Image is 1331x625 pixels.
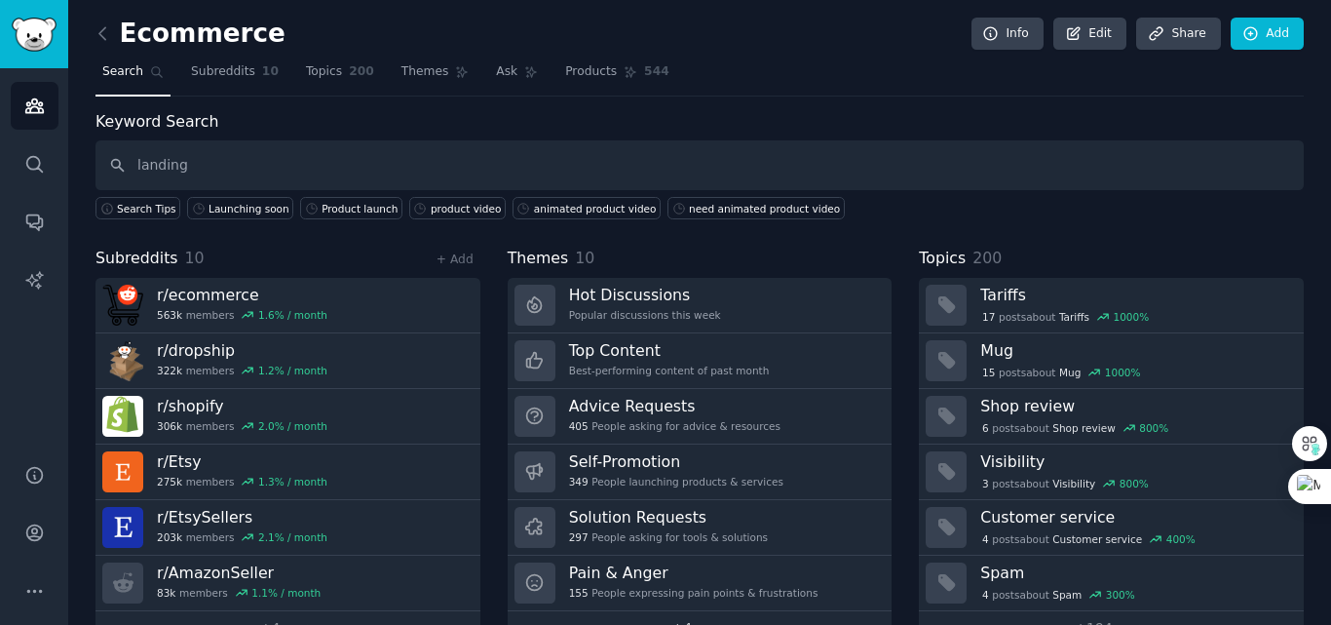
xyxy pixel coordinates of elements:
[1059,310,1089,324] span: Tariffs
[569,419,589,433] span: 405
[102,285,143,326] img: ecommerce
[980,451,1290,472] h3: Visibility
[95,500,480,556] a: r/EtsySellers203kmembers2.1% / month
[157,563,321,583] h3: r/ AmazonSeller
[1114,310,1150,324] div: 1000 %
[508,333,893,389] a: Top ContentBest-performing content of past month
[258,475,327,488] div: 1.3 % / month
[489,57,545,97] a: Ask
[102,63,143,81] span: Search
[95,278,480,333] a: r/ecommerce563kmembers1.6% / month
[95,140,1304,190] input: Keyword search in audience
[569,396,780,416] h3: Advice Requests
[1105,366,1141,379] div: 1000 %
[982,310,995,324] span: 17
[496,63,517,81] span: Ask
[95,19,285,50] h2: Ecommerce
[982,532,989,546] span: 4
[258,530,327,544] div: 2.1 % / month
[157,475,327,488] div: members
[1052,588,1082,602] span: Spam
[185,249,205,267] span: 10
[569,475,783,488] div: People launching products & services
[982,477,989,490] span: 3
[157,396,327,416] h3: r/ shopify
[980,586,1136,604] div: post s about
[102,340,143,381] img: dropship
[117,202,176,215] span: Search Tips
[1139,421,1168,435] div: 800 %
[209,202,289,215] div: Launching soon
[980,530,1197,548] div: post s about
[157,308,327,322] div: members
[980,563,1290,583] h3: Spam
[1136,18,1220,51] a: Share
[569,419,780,433] div: People asking for advice & resources
[306,63,342,81] span: Topics
[157,340,327,361] h3: r/ dropship
[401,63,449,81] span: Themes
[395,57,476,97] a: Themes
[980,364,1142,381] div: post s about
[431,202,501,215] div: product video
[980,419,1170,437] div: post s about
[409,197,506,219] a: product video
[569,475,589,488] span: 349
[157,308,182,322] span: 563k
[569,563,818,583] h3: Pain & Anger
[157,451,327,472] h3: r/ Etsy
[919,389,1304,445] a: Shop review6postsaboutShop review800%
[95,197,180,219] button: Search Tips
[157,507,327,527] h3: r/ EtsySellers
[349,63,374,81] span: 200
[191,63,255,81] span: Subreddits
[157,475,182,488] span: 275k
[157,364,182,377] span: 322k
[102,507,143,548] img: EtsySellers
[980,396,1290,416] h3: Shop review
[534,202,657,215] div: animated product video
[95,333,480,389] a: r/dropship322kmembers1.2% / month
[919,500,1304,556] a: Customer service4postsaboutCustomer service400%
[558,57,675,97] a: Products544
[513,197,661,219] a: animated product video
[919,556,1304,611] a: Spam4postsaboutSpam300%
[437,253,474,266] a: + Add
[12,18,57,52] img: GummySearch logo
[95,247,178,271] span: Subreddits
[569,364,770,377] div: Best-performing content of past month
[508,247,569,271] span: Themes
[299,57,381,97] a: Topics200
[508,500,893,556] a: Solution Requests297People asking for tools & solutions
[569,507,768,527] h3: Solution Requests
[569,586,589,600] span: 155
[980,507,1290,527] h3: Customer service
[508,445,893,500] a: Self-Promotion349People launching products & services
[1231,18,1304,51] a: Add
[258,308,327,322] div: 1.6 % / month
[157,285,327,305] h3: r/ ecommerce
[569,285,721,305] h3: Hot Discussions
[569,340,770,361] h3: Top Content
[1052,421,1115,435] span: Shop review
[258,419,327,433] div: 2.0 % / month
[1120,477,1149,490] div: 800 %
[1053,18,1126,51] a: Edit
[1059,366,1081,379] span: Mug
[980,285,1290,305] h3: Tariffs
[508,556,893,611] a: Pain & Anger155People expressing pain points & frustrations
[300,197,402,219] a: Product launch
[644,63,669,81] span: 544
[157,530,182,544] span: 203k
[980,308,1151,326] div: post s about
[569,586,818,600] div: People expressing pain points & frustrations
[1052,477,1095,490] span: Visibility
[971,18,1044,51] a: Info
[972,249,1002,267] span: 200
[157,419,182,433] span: 306k
[95,389,480,445] a: r/shopify306kmembers2.0% / month
[919,278,1304,333] a: Tariffs17postsaboutTariffs1000%
[251,586,321,600] div: 1.1 % / month
[157,364,327,377] div: members
[1052,532,1142,546] span: Customer service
